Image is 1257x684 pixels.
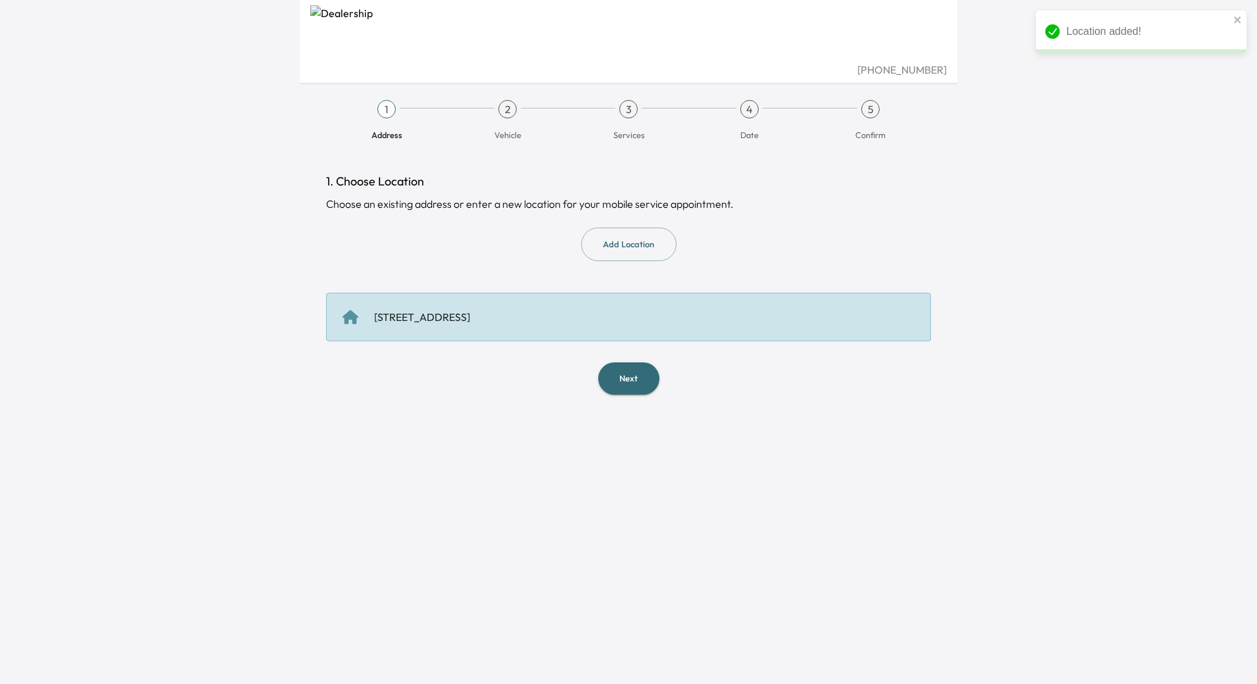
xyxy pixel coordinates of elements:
img: Dealership [310,5,947,62]
div: 1 [377,100,396,118]
h1: 1. Choose Location [326,172,931,191]
span: Confirm [855,129,886,141]
div: 3 [619,100,638,118]
span: Address [371,129,402,141]
span: Date [740,129,759,141]
div: 4 [740,100,759,118]
button: Add Location [581,228,676,261]
span: Services [613,129,644,141]
div: [STREET_ADDRESS] [374,309,470,325]
div: Location added! [1036,11,1246,53]
div: [PHONE_NUMBER] [310,62,947,78]
div: 5 [861,100,880,118]
button: Next [598,362,659,395]
button: close [1233,14,1243,25]
div: 2 [498,100,517,118]
div: Choose an existing address or enter a new location for your mobile service appointment. [326,196,931,212]
span: Vehicle [494,129,521,141]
